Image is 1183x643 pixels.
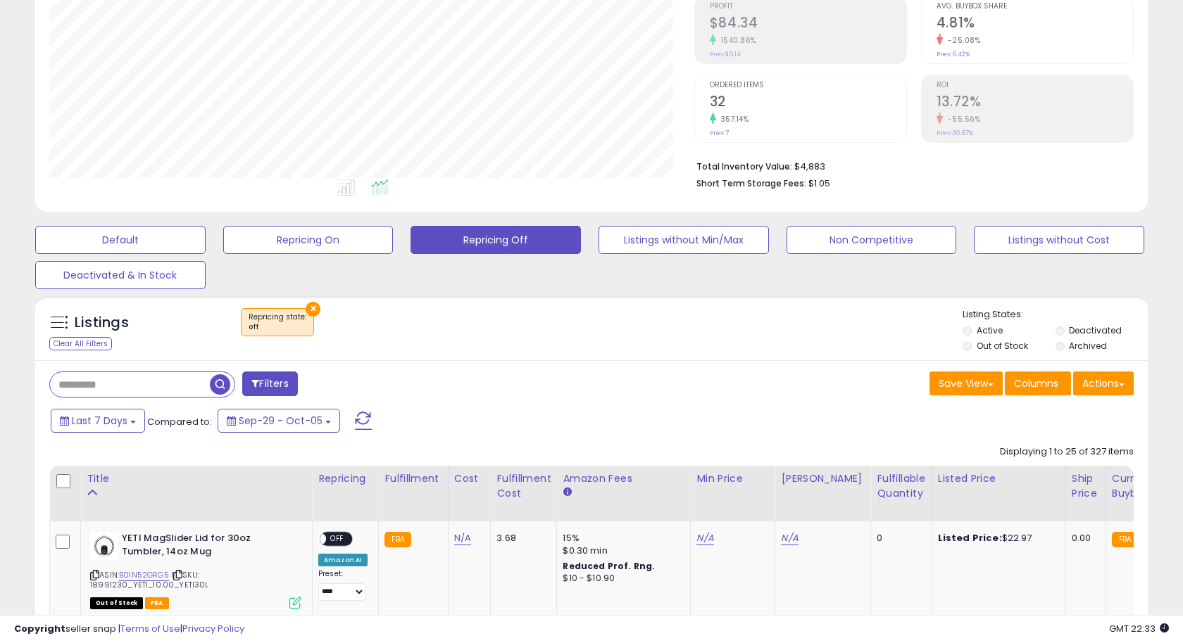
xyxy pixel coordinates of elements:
[318,569,368,601] div: Preset:
[943,35,981,46] small: -25.08%
[1112,532,1138,547] small: FBA
[326,533,349,545] span: OFF
[696,157,1123,174] li: $4,883
[710,129,729,137] small: Prev: 7
[90,532,301,607] div: ASIN:
[249,322,306,332] div: off
[937,94,1133,113] h2: 13.72%
[563,532,680,545] div: 15%
[563,573,680,585] div: $10 - $10.90
[716,114,749,125] small: 357.14%
[787,226,957,254] button: Non Competitive
[120,622,180,635] a: Terms of Use
[1072,532,1095,545] div: 0.00
[454,471,485,486] div: Cost
[710,94,906,113] h2: 32
[710,15,906,34] h2: $84.34
[938,532,1055,545] div: $22.97
[87,471,306,486] div: Title
[781,471,865,486] div: [PERSON_NAME]
[563,545,680,557] div: $0.30 min
[218,409,340,433] button: Sep-29 - Oct-05
[35,261,206,289] button: Deactivated & In Stock
[72,414,127,428] span: Last 7 Days
[306,302,320,317] button: ×
[14,623,244,636] div: seller snap | |
[90,532,118,560] img: 41HcPsU5NwL._SL40_.jpg
[51,409,145,433] button: Last 7 Days
[808,177,830,190] span: $1.05
[696,160,792,172] b: Total Inventory Value:
[781,531,798,545] a: N/A
[716,35,756,46] small: 1540.86%
[563,471,684,486] div: Amazon Fees
[1014,376,1058,390] span: Columns
[710,3,906,11] span: Profit
[599,226,769,254] button: Listings without Min/Max
[937,129,973,137] small: Prev: 30.87%
[35,226,206,254] button: Default
[122,532,293,561] b: YETI MagSlider Lid for 30oz Tumbler, 14oz Mug
[930,371,1003,395] button: Save View
[696,177,806,189] b: Short Term Storage Fees:
[223,226,394,254] button: Repricing On
[977,324,1003,336] label: Active
[1005,371,1071,395] button: Columns
[937,3,1133,11] span: Avg. Buybox Share
[1069,324,1122,336] label: Deactivated
[239,414,323,428] span: Sep-29 - Oct-05
[937,82,1133,89] span: ROI
[145,597,169,609] span: FBA
[496,532,546,545] div: 3.68
[14,622,65,635] strong: Copyright
[563,560,655,572] b: Reduced Prof. Rng.
[411,226,581,254] button: Repricing Off
[49,337,112,350] div: Clear All Filters
[938,471,1060,486] div: Listed Price
[1109,622,1169,635] span: 2025-10-13 22:33 GMT
[318,471,373,486] div: Repricing
[877,532,920,545] div: 0
[242,371,297,396] button: Filters
[1073,371,1134,395] button: Actions
[963,308,1147,321] p: Listing States:
[496,471,551,501] div: Fulfillment Cost
[877,471,925,501] div: Fulfillable Quantity
[696,471,769,486] div: Min Price
[1000,445,1134,459] div: Displaying 1 to 25 of 327 items
[147,415,212,428] span: Compared to:
[710,50,741,58] small: Prev: $5.14
[710,82,906,89] span: Ordered Items
[943,114,981,125] small: -55.56%
[249,312,306,333] span: Repricing state :
[384,532,411,547] small: FBA
[90,597,143,609] span: All listings that are currently out of stock and unavailable for purchase on Amazon
[937,15,1133,34] h2: 4.81%
[974,226,1144,254] button: Listings without Cost
[90,569,209,590] span: | SKU: 18991230_YETI_10.00_YETI30L
[938,531,1002,545] b: Listed Price:
[75,313,129,333] h5: Listings
[563,486,571,499] small: Amazon Fees.
[318,554,368,566] div: Amazon AI
[1072,471,1100,501] div: Ship Price
[937,50,970,58] small: Prev: 6.42%
[696,531,713,545] a: N/A
[977,340,1028,352] label: Out of Stock
[182,622,244,635] a: Privacy Policy
[119,569,169,581] a: B01N52GRG5
[384,471,442,486] div: Fulfillment
[454,531,471,545] a: N/A
[1069,340,1107,352] label: Archived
